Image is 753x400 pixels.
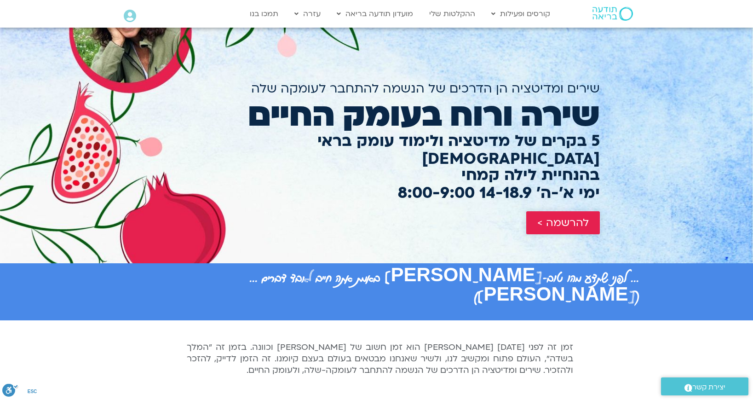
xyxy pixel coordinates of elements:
[245,5,283,23] a: תמכו בנו
[592,7,633,21] img: תודעה בריאה
[187,342,573,376] span: זמן זה לפני [DATE] [PERSON_NAME] הוא זמן חשוב של [PERSON_NAME] וכוונה. בזמן זה "המלך בשדה", העולם...
[487,5,555,23] a: קורסים ופעילות
[290,5,325,23] a: עזרה
[661,377,748,395] a: יצירת קשר
[526,211,600,234] a: להרשמה >
[537,217,589,229] span: להרשמה >
[115,268,639,307] h2: ... לפני שתדע מהו טוב-[PERSON_NAME] באמת אתה חייב לאבד דברים ... ([PERSON_NAME])
[692,381,725,394] span: יצירת קשר
[154,166,600,202] h2: בהנחיית לילה קמחי ימי א׳-ה׳ 14-18.9 8:00-9:00
[425,5,480,23] a: ההקלטות שלי
[154,132,600,168] h2: 5 בקרים של מדיטציה ולימוד עומק בראי [DEMOGRAPHIC_DATA]
[332,5,418,23] a: מועדון תודעה בריאה
[154,81,600,96] h2: שירים ומדיטציה הן הדרכים של הנשמה להתחבר לעומקה שלה
[154,96,600,134] h2: שירה ורוח בעומק החיים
